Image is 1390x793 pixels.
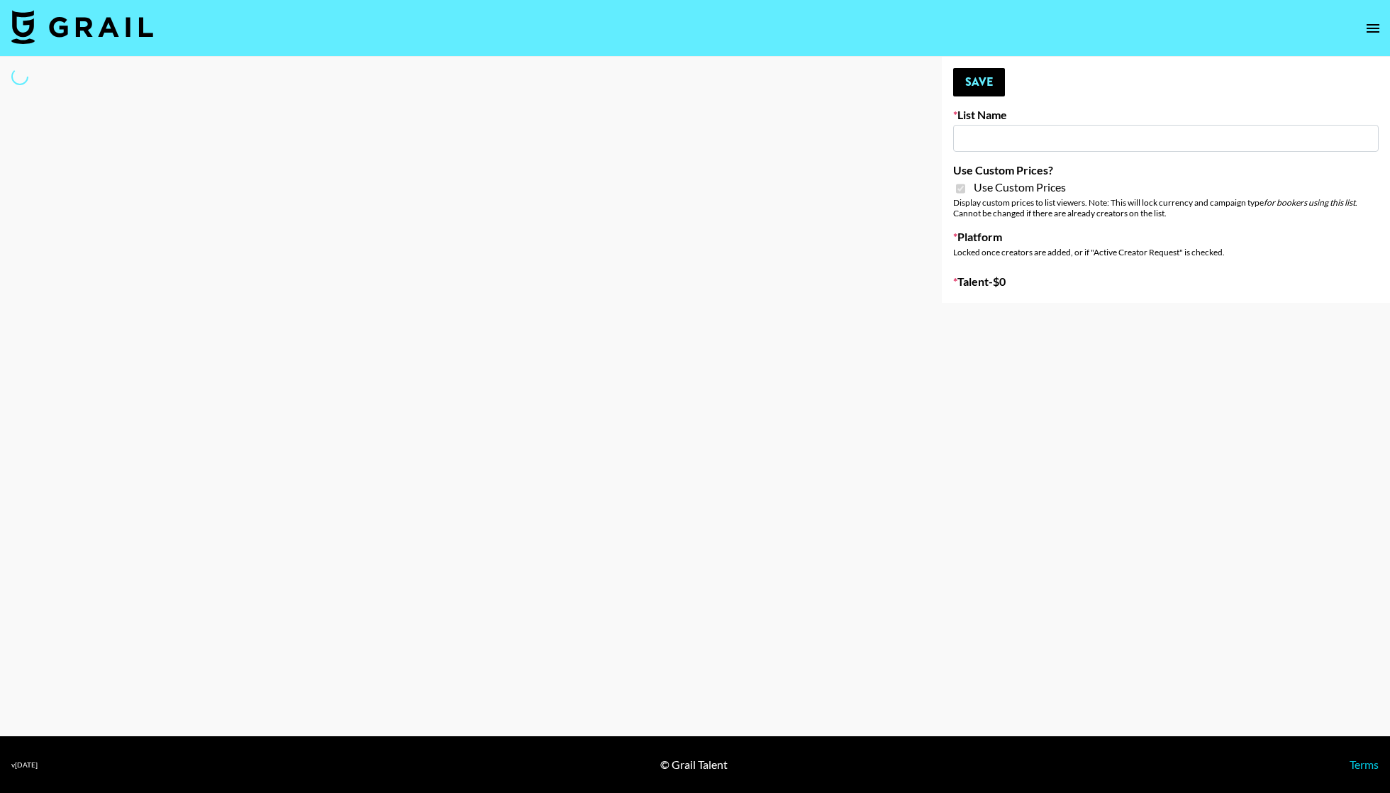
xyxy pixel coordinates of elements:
[11,10,153,44] img: Grail Talent
[1350,758,1379,771] a: Terms
[660,758,728,772] div: © Grail Talent
[1359,14,1387,43] button: open drawer
[953,274,1379,289] label: Talent - $ 0
[953,68,1005,96] button: Save
[953,247,1379,257] div: Locked once creators are added, or if "Active Creator Request" is checked.
[11,760,38,770] div: v [DATE]
[1264,197,1355,208] em: for bookers using this list
[974,180,1066,194] span: Use Custom Prices
[953,197,1379,218] div: Display custom prices to list viewers. Note: This will lock currency and campaign type . Cannot b...
[953,230,1379,244] label: Platform
[953,108,1379,122] label: List Name
[953,163,1379,177] label: Use Custom Prices?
